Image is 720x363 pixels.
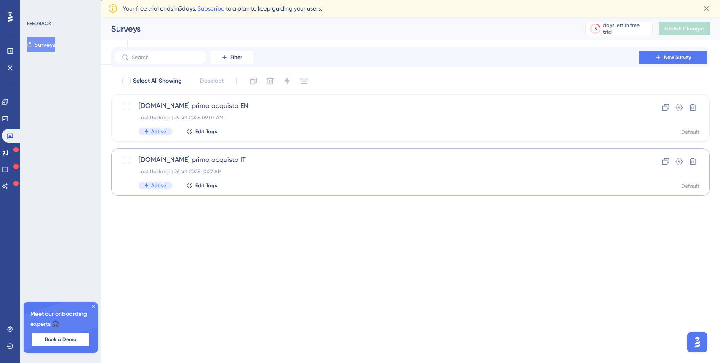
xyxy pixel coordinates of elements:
iframe: UserGuiding AI Assistant Launcher [685,330,710,355]
button: Filter [211,51,253,64]
span: Filter [230,54,242,61]
button: Edit Tags [186,128,217,135]
div: days left in free trial [603,22,650,35]
div: Default [681,129,699,135]
div: Last Updated: 26 set 2025 10:27 AM [139,168,615,175]
button: Book a Demo [32,333,89,346]
span: [DOMAIN_NAME] primo acquisto IT [139,155,615,165]
a: Subscribe [197,5,224,12]
button: New Survey [639,51,707,64]
button: Edit Tags [186,182,217,189]
span: New Survey [664,54,691,61]
span: Publish Changes [664,25,705,32]
span: Edit Tags [195,128,217,135]
span: Edit Tags [195,182,217,189]
div: Last Updated: 29 set 2025 09:07 AM [139,114,615,121]
div: FEEDBACK [27,20,51,27]
div: Default [681,183,699,189]
span: Book a Demo [45,336,76,343]
span: Active [151,182,166,189]
span: Deselect [200,76,224,86]
div: Surveys [111,23,564,35]
button: Publish Changes [659,22,710,35]
button: Deselect [192,73,231,89]
span: Your free trial ends in 3 days. to a plan to keep guiding your users. [123,3,322,13]
input: Search [132,54,200,60]
div: 3 [594,25,597,32]
button: Surveys [27,37,55,52]
span: Meet our onboarding experts 🎧 [30,309,91,329]
span: Active [151,128,166,135]
span: [DOMAIN_NAME] primo acquisto EN [139,101,615,111]
span: Select All Showing [133,76,182,86]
